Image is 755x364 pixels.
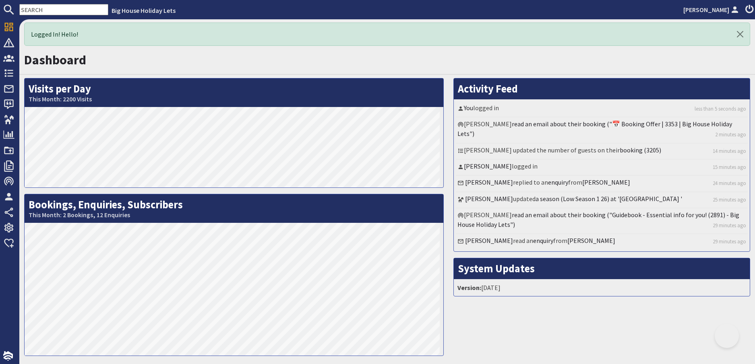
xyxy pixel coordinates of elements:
a: less than 5 seconds ago [695,105,746,113]
input: SEARCH [19,4,108,15]
strong: Version: [457,284,481,292]
li: updated [456,192,748,208]
a: 15 minutes ago [713,163,746,171]
li: replied to an from [456,176,748,192]
img: staytech_i_w-64f4e8e9ee0a9c174fd5317b4b171b261742d2d393467e5bdba4413f4f884c10.svg [3,351,13,361]
a: read an email about their booking ("Guidebook - Essential info for you! (2891) - Big House Holida... [457,211,739,228]
a: [PERSON_NAME] [464,162,512,170]
a: 29 minutes ago [713,222,746,229]
a: read an email about their booking ("📅 Booking Offer | 3353 | Big House Holiday Lets") [457,120,732,138]
a: 24 minutes ago [713,179,746,187]
a: 14 minutes ago [713,147,746,155]
a: 29 minutes ago [713,238,746,245]
iframe: Toggle Customer Support [715,324,739,348]
a: [PERSON_NAME] [465,178,513,186]
a: enquiry [548,178,568,186]
a: [PERSON_NAME] [567,236,615,245]
a: enquiry [533,236,553,245]
h2: Visits per Day [25,78,443,107]
a: Big House Holiday Lets [112,6,176,14]
small: This Month: 2200 Visits [29,95,439,103]
li: [PERSON_NAME] [456,208,748,234]
li: [PERSON_NAME] updated the number of guests on their [456,144,748,160]
a: [PERSON_NAME] [465,195,513,203]
li: logged in [456,101,748,117]
a: You [464,104,473,112]
a: [PERSON_NAME] [465,236,513,245]
li: read an from [456,234,748,249]
a: a season (Low Season 1 26) at '[GEOGRAPHIC_DATA] ' [536,195,682,203]
h2: Bookings, Enquiries, Subscribers [25,194,443,223]
small: This Month: 2 Bookings, 12 Enquiries [29,211,439,219]
li: [DATE] [456,281,748,294]
a: [PERSON_NAME] [582,178,630,186]
li: logged in [456,160,748,176]
a: [PERSON_NAME] [683,5,741,14]
div: Logged In! Hello! [24,23,750,46]
a: Dashboard [24,52,86,68]
li: [PERSON_NAME] [456,117,748,143]
a: booking (3205) [620,146,661,154]
a: 25 minutes ago [713,196,746,204]
a: System Updates [458,262,535,275]
a: Activity Feed [458,82,518,95]
a: 2 minutes ago [715,131,746,138]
